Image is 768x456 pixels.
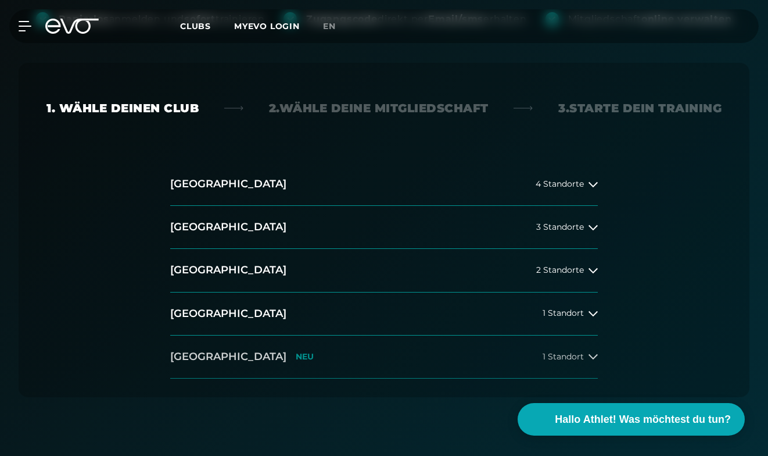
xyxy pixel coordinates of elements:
div: 2. Wähle deine Mitgliedschaft [269,100,489,116]
p: NEU [296,352,314,362]
button: [GEOGRAPHIC_DATA]2 Standorte [170,249,598,292]
a: MYEVO LOGIN [234,21,300,31]
h2: [GEOGRAPHIC_DATA] [170,307,286,321]
button: Hallo Athlet! Was möchtest du tun? [518,403,745,436]
h2: [GEOGRAPHIC_DATA] [170,263,286,277]
span: Hallo Athlet! Was möchtest du tun? [555,412,731,427]
span: 4 Standorte [536,180,584,188]
h2: [GEOGRAPHIC_DATA] [170,350,286,364]
h2: [GEOGRAPHIC_DATA] [170,177,286,191]
button: [GEOGRAPHIC_DATA]4 Standorte [170,163,598,206]
h2: [GEOGRAPHIC_DATA] [170,220,286,234]
button: [GEOGRAPHIC_DATA]3 Standorte [170,206,598,249]
button: [GEOGRAPHIC_DATA]NEU1 Standort [170,336,598,379]
span: Clubs [180,21,211,31]
a: Clubs [180,20,234,31]
span: 3 Standorte [536,223,584,231]
button: [GEOGRAPHIC_DATA]1 Standort [170,293,598,336]
div: 1. Wähle deinen Club [46,100,199,116]
span: 1 Standort [543,309,584,318]
div: 3. Starte dein Training [558,100,722,116]
span: 1 Standort [543,352,584,361]
span: 2 Standorte [536,266,584,275]
a: en [323,20,350,33]
span: en [323,21,336,31]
